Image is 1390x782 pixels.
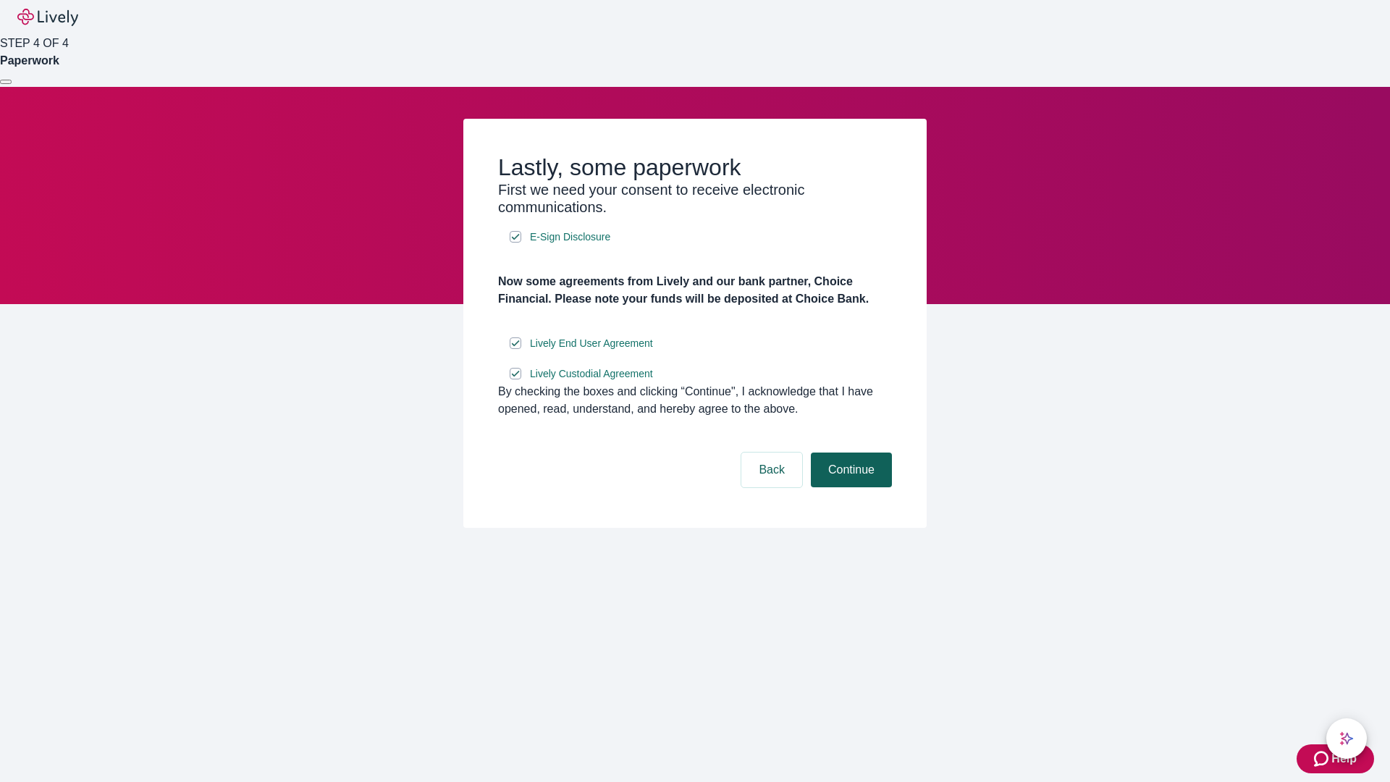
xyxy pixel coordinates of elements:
[498,181,892,216] h3: First we need your consent to receive electronic communications.
[1297,744,1374,773] button: Zendesk support iconHelp
[530,336,653,351] span: Lively End User Agreement
[530,230,610,245] span: E-Sign Disclosure
[1339,731,1354,746] svg: Lively AI Assistant
[498,154,892,181] h2: Lastly, some paperwork
[741,453,802,487] button: Back
[527,228,613,246] a: e-sign disclosure document
[17,9,78,26] img: Lively
[527,335,656,353] a: e-sign disclosure document
[1314,750,1331,768] svg: Zendesk support icon
[1326,718,1367,759] button: chat
[527,365,656,383] a: e-sign disclosure document
[1331,750,1357,768] span: Help
[498,383,892,418] div: By checking the boxes and clicking “Continue", I acknowledge that I have opened, read, understand...
[498,273,892,308] h4: Now some agreements from Lively and our bank partner, Choice Financial. Please note your funds wi...
[811,453,892,487] button: Continue
[530,366,653,382] span: Lively Custodial Agreement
